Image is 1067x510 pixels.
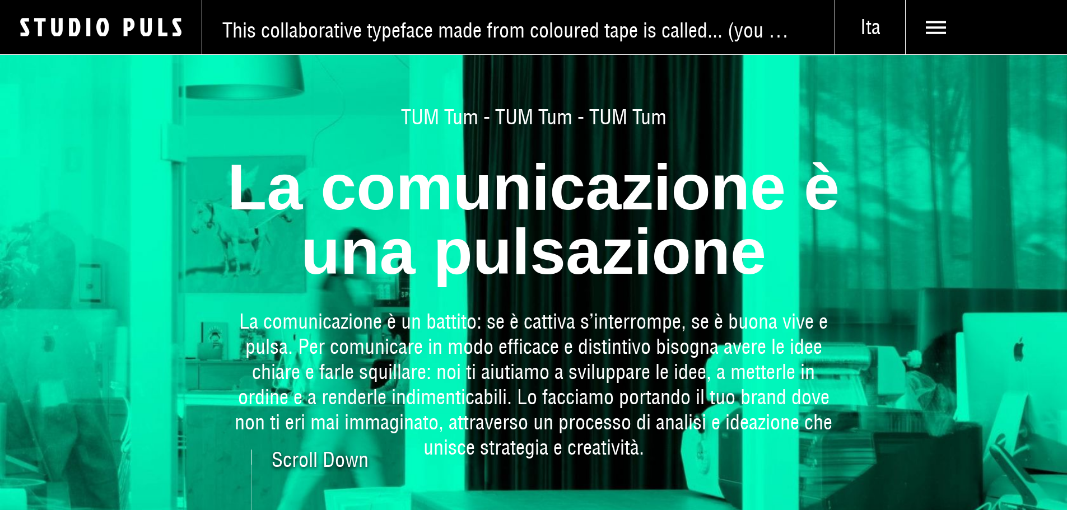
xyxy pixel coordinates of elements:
p: La comunicazione è un battito: se è cattiva s’interrompe, se è buona vive e pulsa. Per comunicare... [231,309,836,460]
a: Scroll Down [251,450,252,510]
span: This collaborative typeface made from coloured tape is called... (you guessed it) Tapeface [222,18,795,43]
h1: La comunicazione è una pulsazione [181,155,887,284]
span: Scroll Down [272,450,369,470]
span: Ita [835,15,905,40]
span: TUM Tum - TUM Tum - TUM Tum [114,105,954,130]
